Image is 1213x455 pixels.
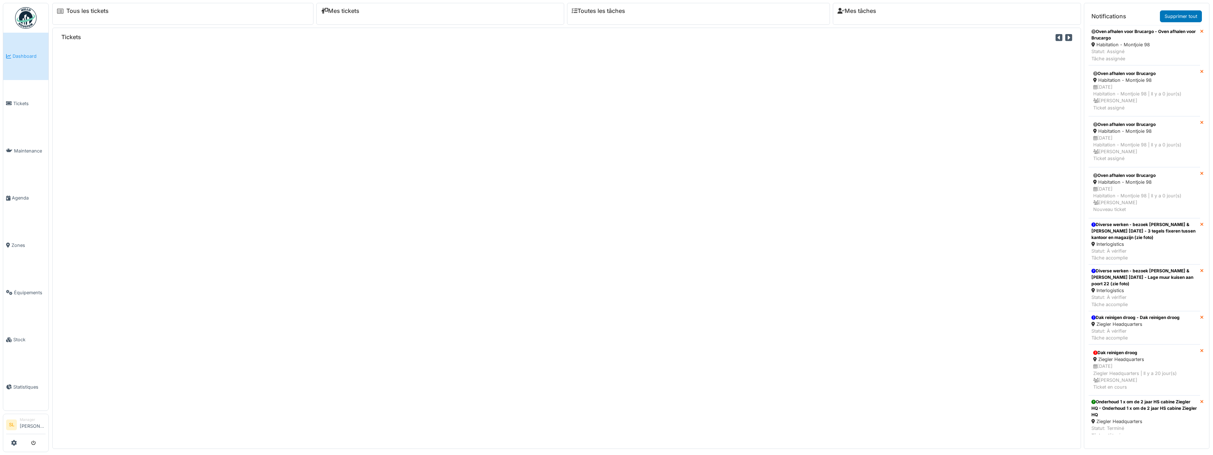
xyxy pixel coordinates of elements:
div: Onderhoud 1 x om de 2 jaar HS cabine Ziegler HQ - Onderhoud 1 x om de 2 jaar HS cabine Ziegler HQ [1091,399,1197,418]
div: Oven afhalen voor Brucargo - Oven afhalen voor Brucargo [1091,28,1197,41]
div: Interlogistics [1091,287,1197,294]
a: Onderhoud 1 x om de 2 jaar HS cabine Ziegler HQ - Onderhoud 1 x om de 2 jaar HS cabine Ziegler HQ... [1089,395,1200,442]
h6: Tickets [61,34,81,41]
a: Statistiques [3,363,48,411]
div: [DATE] Habitation - Montjoie 98 | Il y a 0 jour(s) [PERSON_NAME] Nouveau ticket [1093,186,1195,213]
div: Habitation - Montjoie 98 [1093,179,1195,186]
a: Dak reinigen droog Ziegler Headquarters [DATE]Ziegler Headquarters | Il y a 20 jour(s) [PERSON_NA... [1089,344,1200,395]
a: Dashboard [3,33,48,80]
a: Supprimer tout [1160,10,1202,22]
div: Habitation - Montjoie 98 [1093,77,1195,84]
div: Statut: À vérifier Tâche accomplie [1091,248,1197,261]
a: Mes tâches [837,8,876,14]
a: Maintenance [3,127,48,174]
span: Statistiques [13,384,46,390]
span: Agenda [12,194,46,201]
div: Oven afhalen voor Brucargo [1093,70,1195,77]
div: [DATE] Ziegler Headquarters | Il y a 20 jour(s) [PERSON_NAME] Ticket en cours [1093,363,1195,390]
a: Agenda [3,174,48,222]
a: Oven afhalen voor Brucargo - Oven afhalen voor Brucargo Habitation - Montjoie 98 Statut: AssignéT... [1089,25,1200,65]
div: Diverse werken - bezoek [PERSON_NAME] & [PERSON_NAME] [DATE] - Lage muur kuisen aan poort 22 (zie... [1091,268,1197,287]
div: Statut: À vérifier Tâche accomplie [1091,294,1197,308]
span: Tickets [13,100,46,107]
a: Diverse werken - bezoek [PERSON_NAME] & [PERSON_NAME] [DATE] - Lage muur kuisen aan poort 22 (zie... [1089,264,1200,311]
h6: Notifications [1091,13,1126,20]
div: Ziegler Headquarters [1091,418,1197,425]
a: Tous les tickets [66,8,109,14]
a: Équipements [3,269,48,316]
a: Stock [3,316,48,363]
div: Statut: Terminé Tâche clôturée [1091,425,1197,438]
div: Dak reinigen droog [1093,350,1195,356]
span: Maintenance [14,147,46,154]
a: Oven afhalen voor Brucargo Habitation - Montjoie 98 [DATE]Habitation - Montjoie 98 | Il y a 0 jou... [1089,167,1200,218]
div: Oven afhalen voor Brucargo [1093,172,1195,179]
div: Ziegler Headquarters [1091,321,1180,328]
img: Badge_color-CXgf-gQk.svg [15,7,37,29]
div: Statut: À vérifier Tâche accomplie [1091,328,1180,341]
a: Tickets [3,80,48,127]
li: [PERSON_NAME] [20,417,46,432]
div: Dak reinigen droog - Dak reinigen droog [1091,314,1180,321]
div: [DATE] Habitation - Montjoie 98 | Il y a 0 jour(s) [PERSON_NAME] Ticket assigné [1093,135,1195,162]
div: [DATE] Habitation - Montjoie 98 | Il y a 0 jour(s) [PERSON_NAME] Ticket assigné [1093,84,1195,111]
a: SL Manager[PERSON_NAME] [6,417,46,434]
a: Oven afhalen voor Brucargo Habitation - Montjoie 98 [DATE]Habitation - Montjoie 98 | Il y a 0 jou... [1089,65,1200,116]
a: Dak reinigen droog - Dak reinigen droog Ziegler Headquarters Statut: À vérifierTâche accomplie [1089,311,1200,345]
div: Statut: Assigné Tâche assignée [1091,48,1197,62]
a: Oven afhalen voor Brucargo Habitation - Montjoie 98 [DATE]Habitation - Montjoie 98 | Il y a 0 jou... [1089,116,1200,167]
a: Zones [3,222,48,269]
div: Ziegler Headquarters [1093,356,1195,363]
span: Zones [11,242,46,249]
div: Habitation - Montjoie 98 [1091,41,1197,48]
a: Mes tickets [321,8,359,14]
div: Habitation - Montjoie 98 [1093,128,1195,135]
div: Interlogistics [1091,241,1197,248]
span: Dashboard [13,53,46,60]
div: Manager [20,417,46,422]
li: SL [6,419,17,430]
div: Diverse werken - bezoek [PERSON_NAME] & [PERSON_NAME] [DATE] - 3 tegels fixeren tussen kantoor en... [1091,221,1197,241]
a: Diverse werken - bezoek [PERSON_NAME] & [PERSON_NAME] [DATE] - 3 tegels fixeren tussen kantoor en... [1089,218,1200,265]
a: Toutes les tâches [572,8,625,14]
span: Stock [13,336,46,343]
div: Oven afhalen voor Brucargo [1093,121,1195,128]
span: Équipements [14,289,46,296]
